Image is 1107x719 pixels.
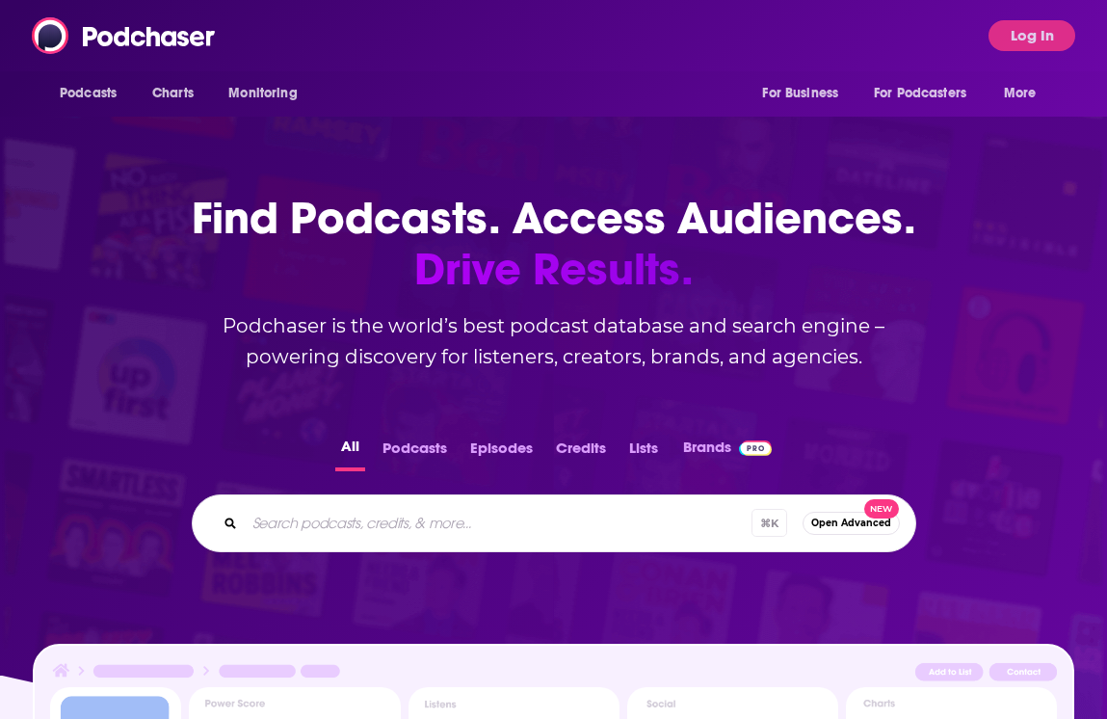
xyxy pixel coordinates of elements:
a: BrandsPodchaser Pro [683,434,773,471]
button: open menu [990,75,1061,112]
button: open menu [46,75,142,112]
h2: Podchaser is the world’s best podcast database and search engine – powering discovery for listene... [169,310,939,372]
span: New [864,499,899,519]
img: Podchaser Pro [739,440,773,456]
span: Monitoring [228,80,297,107]
input: Search podcasts, credits, & more... [245,508,751,539]
button: open menu [749,75,862,112]
button: Podcasts [377,434,453,471]
span: Drive Results. [169,244,939,295]
button: Episodes [464,434,539,471]
span: For Business [762,80,838,107]
span: For Podcasters [874,80,966,107]
span: More [1004,80,1037,107]
img: Podchaser - Follow, Share and Rate Podcasts [32,17,217,54]
button: open menu [861,75,994,112]
img: Podcast Insights Header [50,661,1056,687]
button: All [335,434,365,471]
h1: Find Podcasts. Access Audiences. [169,193,939,295]
span: Charts [152,80,194,107]
span: Open Advanced [811,518,891,528]
button: Open AdvancedNew [803,512,900,535]
button: Lists [623,434,664,471]
button: Log In [988,20,1075,51]
span: Podcasts [60,80,117,107]
div: Search podcasts, credits, & more... [192,494,916,552]
button: open menu [215,75,322,112]
span: ⌘ K [751,509,787,537]
button: Credits [550,434,612,471]
a: Charts [140,75,205,112]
